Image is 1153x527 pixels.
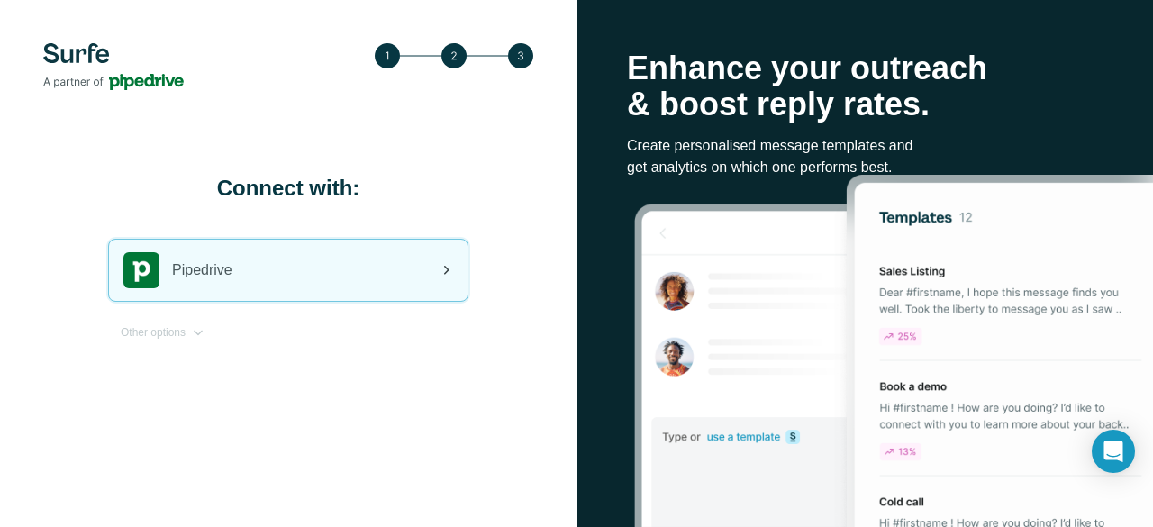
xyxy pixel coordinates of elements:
[627,86,1103,123] p: & boost reply rates.
[108,174,468,203] h1: Connect with:
[1092,430,1135,473] div: Open Intercom Messenger
[123,252,159,288] img: pipedrive's logo
[627,50,1103,86] p: Enhance your outreach
[627,157,1103,178] p: get analytics on which one performs best.
[627,135,1103,157] p: Create personalised message templates and
[121,324,186,341] span: Other options
[634,175,1153,527] img: Surfe Stock Photo - Selling good vibes
[375,43,533,68] img: Step 3
[172,259,232,281] span: Pipedrive
[43,43,184,90] img: Surfe's logo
